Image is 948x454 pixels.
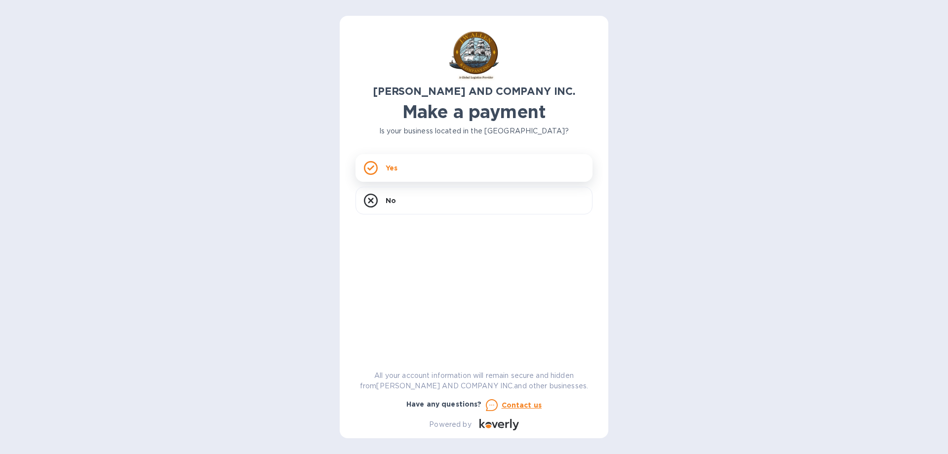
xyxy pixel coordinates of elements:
p: No [386,196,396,206]
b: [PERSON_NAME] AND COMPANY INC. [373,85,575,97]
h1: Make a payment [355,101,592,122]
p: Yes [386,163,397,173]
p: Powered by [429,419,471,430]
p: All your account information will remain secure and hidden from [PERSON_NAME] AND COMPANY INC. an... [355,371,592,391]
b: Have any questions? [406,400,482,408]
p: Is your business located in the [GEOGRAPHIC_DATA]? [355,126,592,136]
u: Contact us [502,401,542,409]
